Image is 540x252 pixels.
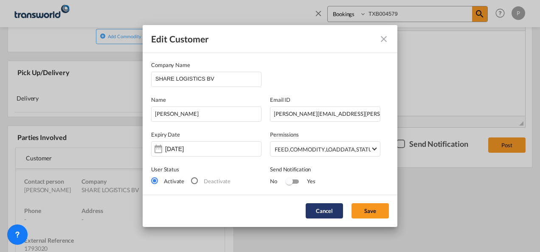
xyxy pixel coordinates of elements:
[191,176,231,185] md-radio-button: Deactivate
[151,34,167,44] span: Edit
[356,146,375,153] span: STATUS
[270,106,380,122] input: Email
[155,72,261,85] input: Company
[270,177,286,185] div: No
[375,31,392,48] button: icon-close
[379,34,389,44] md-icon: icon-close
[275,145,371,154] span: , , , , , , , ,
[275,146,289,153] span: FEED
[151,106,262,122] input: Name
[165,146,219,152] input: Select Expiry Date
[286,176,298,188] md-switch: Switch 1
[169,34,209,44] span: Customer
[151,96,166,103] span: Name
[151,62,190,68] span: Company Name
[270,165,380,174] div: Send Notification
[270,141,380,157] md-select: Select Permission: FEED, COMMODITY, LOADDATA, STATUS, DOCUMENTS, CONTAINERS, TRACKING, SCHEDULE, ...
[290,146,325,153] span: COMMODITY
[352,203,389,218] button: Save
[8,8,120,17] body: Editor, editor4
[270,96,290,103] span: Email ID
[151,131,180,138] span: Expiry Date
[326,146,355,153] span: LOADDATA
[151,176,184,185] md-radio-button: Activate
[298,177,315,185] div: Yes
[270,131,299,138] span: Permissions
[143,25,397,227] md-dialog: Edit Customer Company ...
[306,203,343,218] button: Cancel
[151,165,262,174] div: User Status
